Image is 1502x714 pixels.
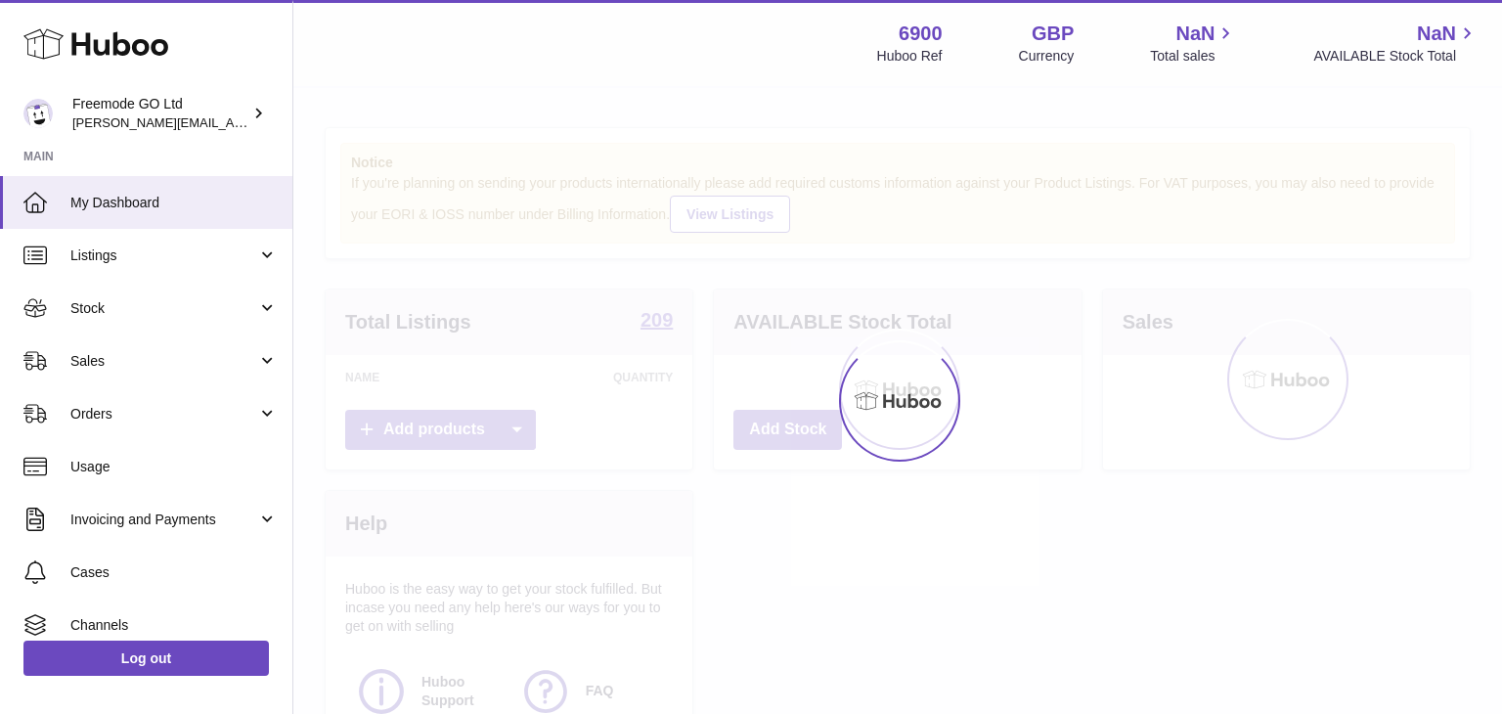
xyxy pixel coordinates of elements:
span: Sales [70,352,257,371]
span: Channels [70,616,278,635]
a: NaN AVAILABLE Stock Total [1313,21,1479,66]
span: Usage [70,458,278,476]
span: Total sales [1150,47,1237,66]
span: NaN [1417,21,1456,47]
div: Freemode GO Ltd [72,95,248,132]
strong: 6900 [899,21,943,47]
span: [PERSON_NAME][EMAIL_ADDRESS][DOMAIN_NAME] [72,114,392,130]
div: Currency [1019,47,1075,66]
span: Orders [70,405,257,424]
span: AVAILABLE Stock Total [1313,47,1479,66]
span: Stock [70,299,257,318]
a: Log out [23,641,269,676]
span: Cases [70,563,278,582]
span: Invoicing and Payments [70,511,257,529]
div: Huboo Ref [877,47,943,66]
strong: GBP [1032,21,1074,47]
span: Listings [70,246,257,265]
a: NaN Total sales [1150,21,1237,66]
span: My Dashboard [70,194,278,212]
span: NaN [1175,21,1215,47]
img: lenka.smikniarova@gioteck.com [23,99,53,128]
